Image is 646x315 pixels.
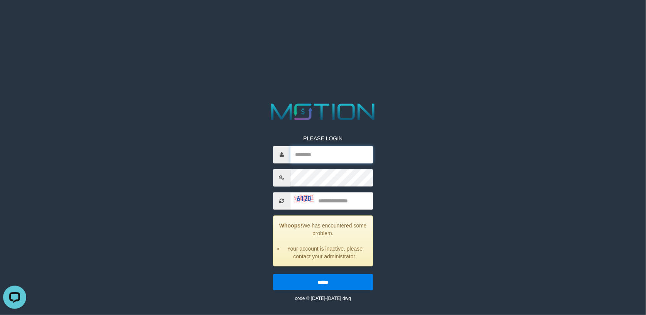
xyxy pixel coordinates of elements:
li: Your account is inactive, please contact your administrator. [283,245,367,260]
img: MOTION_logo.png [266,101,380,123]
button: Open LiveChat chat widget [3,3,26,26]
strong: Whoops! [279,222,302,229]
small: code © [DATE]-[DATE] dwg [295,296,351,301]
p: PLEASE LOGIN [273,135,373,142]
div: We has encountered some problem. [273,216,373,266]
img: captcha [294,195,314,202]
